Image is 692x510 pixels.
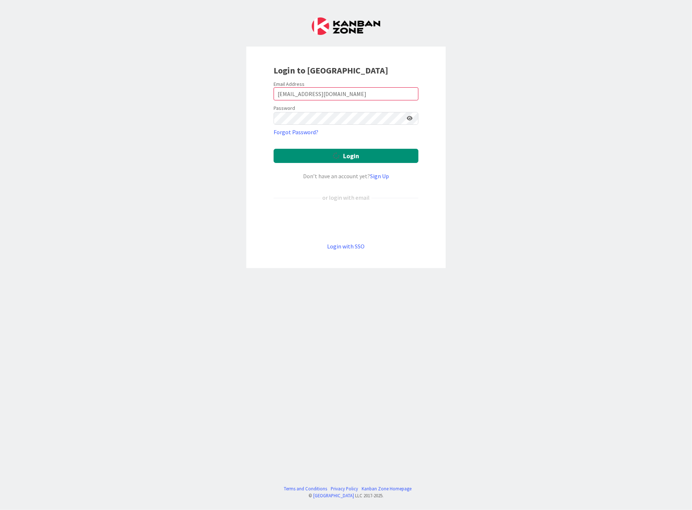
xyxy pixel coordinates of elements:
[321,193,371,202] div: or login with email
[313,493,354,498] a: [GEOGRAPHIC_DATA]
[281,492,412,499] div: © LLC 2017- 2025 .
[362,485,412,492] a: Kanban Zone Homepage
[274,81,305,87] label: Email Address
[312,17,380,35] img: Kanban Zone
[274,172,418,180] div: Don’t have an account yet?
[370,172,389,180] a: Sign Up
[274,128,318,136] a: Forgot Password?
[274,149,418,163] button: Login
[327,243,365,250] a: Login with SSO
[331,485,358,492] a: Privacy Policy
[274,65,388,76] b: Login to [GEOGRAPHIC_DATA]
[284,485,327,492] a: Terms and Conditions
[274,104,295,112] label: Password
[270,214,422,230] iframe: Sign in with Google Button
